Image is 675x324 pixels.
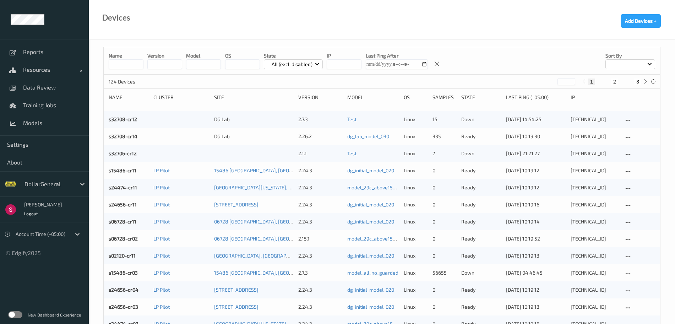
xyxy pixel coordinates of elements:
[621,14,661,28] button: Add Devices +
[298,252,342,259] div: 2.24.3
[571,184,618,191] div: [TECHNICAL_ID]
[432,201,456,208] div: 0
[571,286,618,293] div: [TECHNICAL_ID]
[571,94,618,101] div: ip
[109,270,138,276] a: s15486-cr03
[461,201,501,208] p: ready
[432,133,456,140] div: 335
[571,218,618,225] div: [TECHNICAL_ID]
[298,286,342,293] div: 2.24.3
[214,270,325,276] a: 15486 [GEOGRAPHIC_DATA], [GEOGRAPHIC_DATA]
[347,270,398,276] a: model_all_no_guarded
[153,167,170,173] a: LP Pilot
[506,133,566,140] div: [DATE] 10:19:30
[214,133,294,140] div: DG Lab
[506,150,566,157] div: [DATE] 21:21:27
[109,52,143,59] p: Name
[109,167,136,173] a: s15486-cr11
[269,61,315,68] p: All (excl. disabled)
[109,133,137,139] a: s32708-cr14
[186,52,221,59] p: model
[214,236,325,242] a: 06728 [GEOGRAPHIC_DATA], [GEOGRAPHIC_DATA]
[432,116,456,123] div: 15
[461,94,501,101] div: State
[605,52,655,59] p: Sort by
[153,236,170,242] a: LP Pilot
[214,94,294,101] div: Site
[109,78,162,85] p: 124 Devices
[214,201,258,207] a: [STREET_ADDRESS]
[153,94,209,101] div: Cluster
[506,167,566,174] div: [DATE] 10:19:12
[506,184,566,191] div: [DATE] 10:19:12
[214,253,309,259] a: [GEOGRAPHIC_DATA], [GEOGRAPHIC_DATA]
[214,218,325,225] a: 06728 [GEOGRAPHIC_DATA], [GEOGRAPHIC_DATA]
[404,167,428,174] p: linux
[347,116,356,122] a: Test
[327,52,361,59] p: IP
[404,94,428,101] div: OS
[571,269,618,276] div: [TECHNICAL_ID]
[298,184,342,191] div: 2.24.3
[571,150,618,157] div: [TECHNICAL_ID]
[506,252,566,259] div: [DATE] 10:19:13
[506,286,566,293] div: [DATE] 10:19:12
[571,303,618,310] div: [TECHNICAL_ID]
[461,235,501,242] p: ready
[461,116,501,123] p: down
[347,94,399,101] div: Model
[404,286,428,293] p: linux
[461,286,501,293] p: ready
[571,235,618,242] div: [TECHNICAL_ID]
[404,184,428,191] p: linux
[461,303,501,310] p: ready
[153,304,170,310] a: LP Pilot
[506,94,566,101] div: Last Ping (-05:00)
[461,218,501,225] p: ready
[109,94,148,101] div: Name
[366,52,428,59] p: Last Ping After
[298,94,342,101] div: version
[109,201,137,207] a: s24656-cr11
[611,79,618,85] button: 2
[506,269,566,276] div: [DATE] 04:46:45
[432,167,456,174] div: 0
[298,150,342,157] div: 2.1.1
[109,304,138,310] a: s24656-cr03
[571,167,618,174] div: [TECHNICAL_ID]
[461,269,501,276] p: down
[404,252,428,259] p: linux
[298,201,342,208] div: 2.24.3
[432,303,456,310] div: 0
[506,303,566,310] div: [DATE] 10:19:13
[347,218,394,225] a: dg_initial_model_020
[153,253,170,259] a: LP Pilot
[432,94,456,101] div: Samples
[461,252,501,259] p: ready
[506,235,566,242] div: [DATE] 10:19:52
[102,14,130,21] div: Devices
[347,184,425,190] a: model_29c_above150_same_other
[298,269,342,276] div: 2.7.3
[506,116,566,123] div: [DATE] 14:54:25
[347,304,394,310] a: dg_initial_model_020
[347,253,394,259] a: dg_initial_model_020
[432,269,456,276] div: 56655
[571,201,618,208] div: [TECHNICAL_ID]
[153,287,170,293] a: LP Pilot
[432,235,456,242] div: 0
[432,218,456,225] div: 0
[461,150,501,157] p: down
[214,167,325,173] a: 15486 [GEOGRAPHIC_DATA], [GEOGRAPHIC_DATA]
[404,150,428,157] p: linux
[214,304,258,310] a: [STREET_ADDRESS]
[506,201,566,208] div: [DATE] 10:19:16
[432,252,456,259] div: 0
[109,150,137,156] a: s32706-cr12
[109,236,138,242] a: s06728-cr02
[347,167,394,173] a: dg_initial_model_020
[153,270,170,276] a: LP Pilot
[298,235,342,242] div: 2.15.1
[153,218,170,225] a: LP Pilot
[634,79,641,85] button: 3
